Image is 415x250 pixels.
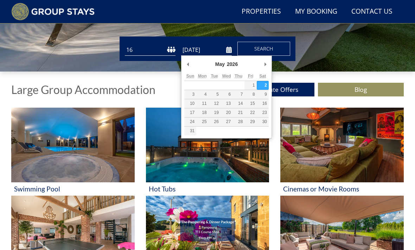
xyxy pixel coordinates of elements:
button: 16 [257,99,269,108]
button: Next Month [262,59,269,69]
h3: Swimming Pool [14,185,132,192]
h3: Hot Tubs [149,185,267,192]
button: 30 [257,117,269,126]
button: 29 [244,117,256,126]
button: 28 [232,117,244,126]
button: 3 [184,90,196,99]
abbr: Friday [248,74,253,79]
img: Group Stays [11,3,95,20]
abbr: Monday [198,74,207,79]
button: 9 [257,90,269,99]
button: 24 [184,117,196,126]
abbr: Saturday [260,74,266,79]
button: 10 [184,99,196,108]
button: 19 [209,108,221,117]
button: 18 [196,108,208,117]
div: 2026 [226,59,239,69]
button: 25 [196,117,208,126]
button: 13 [221,99,232,108]
abbr: Tuesday [211,74,218,79]
a: Properties [239,4,284,20]
img: 'Cinemas or Movie Rooms' - Large Group Accommodation Holiday Ideas [280,108,404,182]
h1: Large Group Accommodation [11,83,155,96]
button: 1 [244,81,256,90]
abbr: Wednesday [222,74,231,79]
button: 4 [196,90,208,99]
button: 11 [196,99,208,108]
input: Arrival Date [181,44,232,56]
button: 6 [221,90,232,99]
a: 'Cinemas or Movie Rooms' - Large Group Accommodation Holiday Ideas Cinemas or Movie Rooms [280,108,404,196]
button: 15 [244,99,256,108]
button: 8 [244,90,256,99]
button: 22 [244,108,256,117]
button: 21 [232,108,244,117]
img: 'Hot Tubs' - Large Group Accommodation Holiday Ideas [146,108,269,182]
div: May [214,59,226,69]
button: 20 [221,108,232,117]
button: 7 [232,90,244,99]
span: Search [254,45,273,52]
button: 12 [209,99,221,108]
button: 14 [232,99,244,108]
button: Search [237,42,290,56]
a: 'Hot Tubs' - Large Group Accommodation Holiday Ideas Hot Tubs [146,108,269,196]
button: Previous Month [184,59,191,69]
button: 23 [257,108,269,117]
abbr: Thursday [235,74,242,79]
button: 17 [184,108,196,117]
img: 'Swimming Pool' - Large Group Accommodation Holiday Ideas [11,108,135,182]
button: 5 [209,90,221,99]
a: Blog [318,83,404,96]
button: 2 [257,81,269,90]
button: 26 [209,117,221,126]
a: 'Swimming Pool' - Large Group Accommodation Holiday Ideas Swimming Pool [11,108,135,196]
abbr: Sunday [186,74,194,79]
a: Contact Us [349,4,395,20]
button: 31 [184,127,196,135]
h3: Cinemas or Movie Rooms [283,185,401,192]
a: My Booking [292,4,340,20]
button: 27 [221,117,232,126]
